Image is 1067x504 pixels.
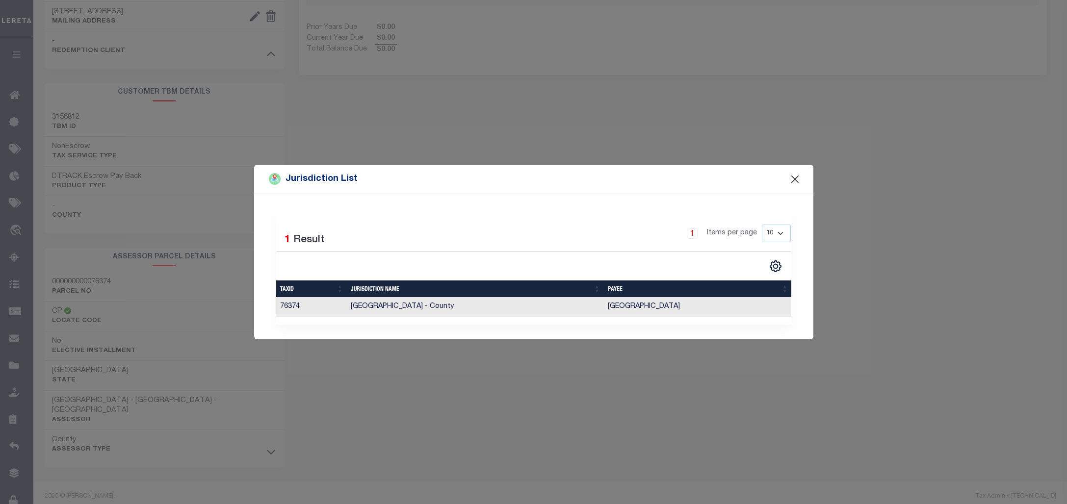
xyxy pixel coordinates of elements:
img: map.png [269,173,281,185]
td: [GEOGRAPHIC_DATA] - County [347,298,604,317]
th: Payee: activate to sort column ascending [604,280,792,298]
label: Result [293,232,324,248]
button: Close [788,173,801,185]
h5: Jurisdiction List [269,173,358,186]
th: Jurisdiction Name: activate to sort column ascending [347,280,604,298]
td: [GEOGRAPHIC_DATA] [604,298,792,317]
a: 1 [687,228,698,239]
span: 1 [285,235,290,245]
td: 76374 [276,298,347,317]
th: TaxID: activate to sort column ascending [276,280,347,298]
span: Items per page [707,228,757,239]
